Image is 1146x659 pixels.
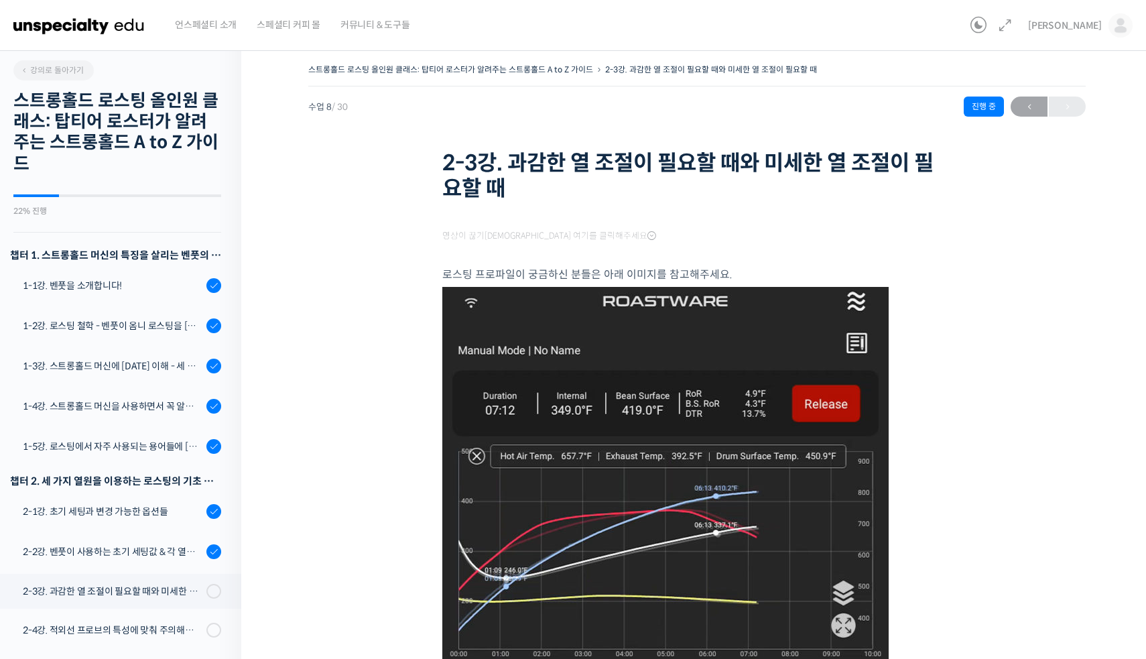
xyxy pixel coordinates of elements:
a: 2-3강. 과감한 열 조절이 필요할 때와 미세한 열 조절이 필요할 때 [605,64,817,74]
h3: 챕터 1. 스트롱홀드 머신의 특징을 살리는 벤풋의 로스팅 방식 [10,246,221,264]
a: 강의로 돌아가기 [13,60,94,80]
span: ← [1011,98,1047,116]
span: 수업 8 [308,103,348,111]
span: / 30 [332,101,348,113]
a: 스트롱홀드 로스팅 올인원 클래스: 탑티어 로스터가 알려주는 스트롱홀드 A to Z 가이드 [308,64,593,74]
div: 2-2강. 벤풋이 사용하는 초기 세팅값 & 각 열원이 하는 역할 [23,544,202,559]
div: 2-4강. 적외선 프로브의 특성에 맞춰 주의해야 할 점들 [23,623,202,638]
div: 1-1강. 벤풋을 소개합니다! [23,278,202,293]
span: [PERSON_NAME] [1028,19,1102,32]
h2: 스트롱홀드 로스팅 올인원 클래스: 탑티어 로스터가 알려주는 스트롱홀드 A to Z 가이드 [13,91,221,174]
div: 진행 중 [964,97,1004,117]
div: 1-2강. 로스팅 철학 - 벤풋이 옴니 로스팅을 [DATE] 않는 이유 [23,318,202,333]
div: 22% 진행 [13,207,221,215]
span: 영상이 끊기[DEMOGRAPHIC_DATA] 여기를 클릭해주세요 [442,231,656,241]
div: 1-5강. 로스팅에서 자주 사용되는 용어들에 [DATE] 이해 [23,439,202,454]
div: 1-3강. 스트롱홀드 머신에 [DATE] 이해 - 세 가지 열원이 만들어내는 변화 [23,359,202,373]
div: 2-3강. 과감한 열 조절이 필요할 때와 미세한 열 조절이 필요할 때 [23,584,202,599]
a: ←이전 [1011,97,1047,117]
p: 로스팅 프로파일이 궁금하신 분들은 아래 이미지를 참고해주세요. [442,265,952,284]
div: 챕터 2. 세 가지 열원을 이용하는 로스팅의 기초 설계 [10,472,221,490]
div: 1-4강. 스트롱홀드 머신을 사용하면서 꼭 알고 있어야 할 유의사항 [23,399,202,414]
h1: 2-3강. 과감한 열 조절이 필요할 때와 미세한 열 조절이 필요할 때 [442,150,952,202]
div: 2-1강. 초기 세팅과 변경 가능한 옵션들 [23,504,202,519]
span: 강의로 돌아가기 [20,65,84,75]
